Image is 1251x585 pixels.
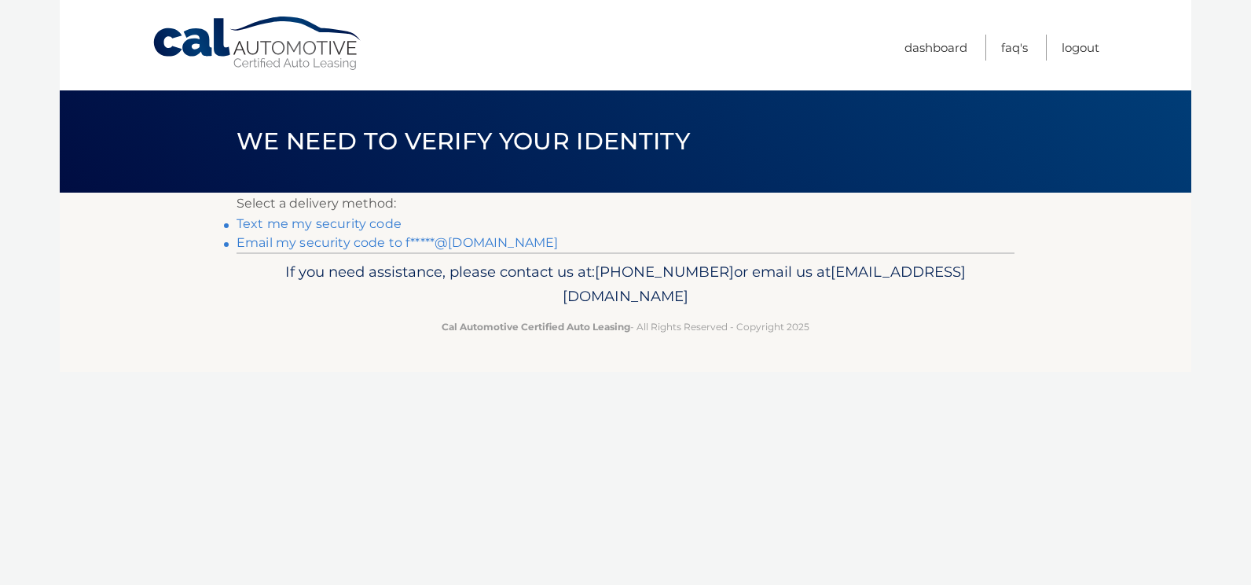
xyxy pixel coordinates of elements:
[237,216,402,231] a: Text me my security code
[247,318,1004,335] p: - All Rights Reserved - Copyright 2025
[1062,35,1099,61] a: Logout
[152,16,364,72] a: Cal Automotive
[904,35,967,61] a: Dashboard
[1001,35,1028,61] a: FAQ's
[237,235,558,250] a: Email my security code to f*****@[DOMAIN_NAME]
[237,193,1014,215] p: Select a delivery method:
[442,321,630,333] strong: Cal Automotive Certified Auto Leasing
[595,263,734,281] span: [PHONE_NUMBER]
[247,259,1004,310] p: If you need assistance, please contact us at: or email us at
[237,127,690,156] span: We need to verify your identity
